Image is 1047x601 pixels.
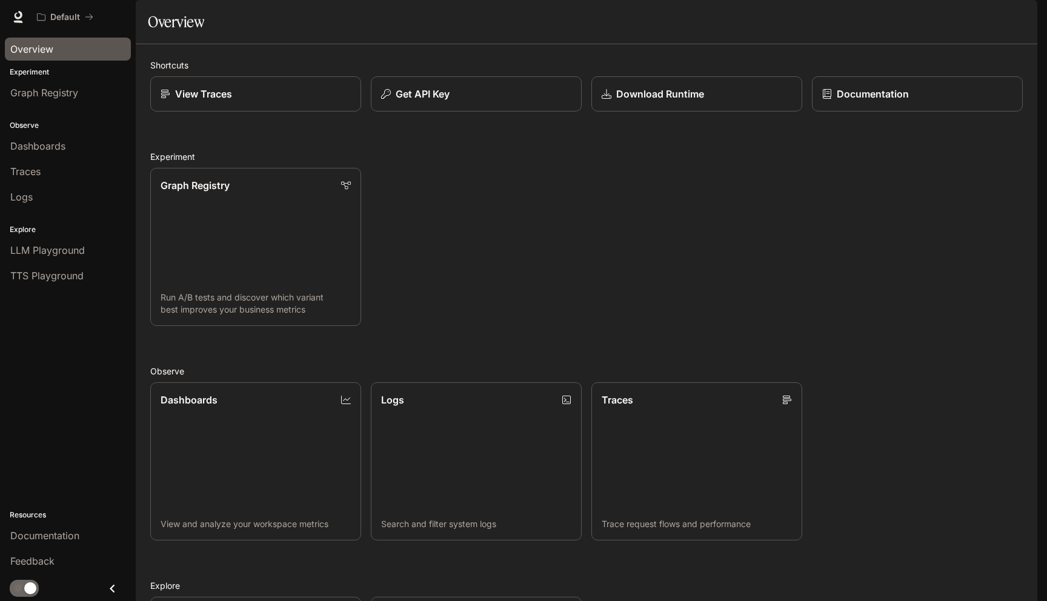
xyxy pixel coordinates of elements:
[371,76,582,111] button: Get API Key
[602,518,792,530] p: Trace request flows and performance
[150,382,361,540] a: DashboardsView and analyze your workspace metrics
[150,579,1023,592] h2: Explore
[812,76,1023,111] a: Documentation
[602,393,633,407] p: Traces
[150,168,361,326] a: Graph RegistryRun A/B tests and discover which variant best improves your business metrics
[161,393,218,407] p: Dashboards
[371,382,582,540] a: LogsSearch and filter system logs
[161,178,230,193] p: Graph Registry
[150,59,1023,71] h2: Shortcuts
[161,518,351,530] p: View and analyze your workspace metrics
[50,12,80,22] p: Default
[175,87,232,101] p: View Traces
[837,87,909,101] p: Documentation
[150,365,1023,377] h2: Observe
[396,87,450,101] p: Get API Key
[381,393,404,407] p: Logs
[616,87,704,101] p: Download Runtime
[381,518,571,530] p: Search and filter system logs
[148,10,204,34] h1: Overview
[591,76,802,111] a: Download Runtime
[161,291,351,316] p: Run A/B tests and discover which variant best improves your business metrics
[32,5,99,29] button: All workspaces
[150,76,361,111] a: View Traces
[150,150,1023,163] h2: Experiment
[591,382,802,540] a: TracesTrace request flows and performance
